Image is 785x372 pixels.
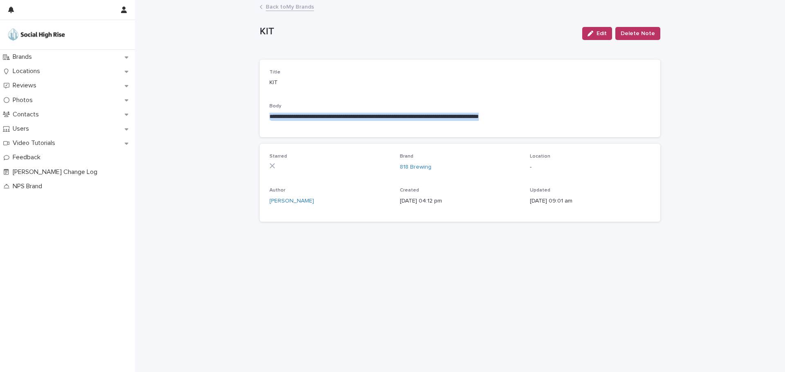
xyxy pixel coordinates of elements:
[269,70,280,75] span: Title
[400,154,413,159] span: Brand
[9,168,104,176] p: [PERSON_NAME] Change Log
[530,197,650,205] p: [DATE] 09:01 am
[9,82,43,89] p: Reviews
[9,139,62,147] p: Video Tutorials
[269,104,281,109] span: Body
[9,154,47,161] p: Feedback
[400,188,419,193] span: Created
[9,125,36,133] p: Users
[597,31,607,36] span: Edit
[9,67,47,75] p: Locations
[9,96,39,104] p: Photos
[582,27,612,40] button: Edit
[530,154,550,159] span: Location
[269,78,390,87] p: KIT
[530,188,550,193] span: Updated
[269,197,314,205] a: [PERSON_NAME]
[530,163,650,172] p: -
[266,2,314,11] a: Back toMy Brands
[7,27,66,43] img: o5DnuTxEQV6sW9jFYBBf
[260,26,576,38] p: KIT
[269,154,287,159] span: Starred
[400,197,520,205] p: [DATE] 04:12 pm
[615,27,660,40] button: Delete Note
[269,188,285,193] span: Author
[9,183,49,190] p: NPS Brand
[621,29,655,38] span: Delete Note
[9,53,38,61] p: Brands
[400,163,431,172] a: 818 Brewing
[9,111,45,118] p: Contacts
